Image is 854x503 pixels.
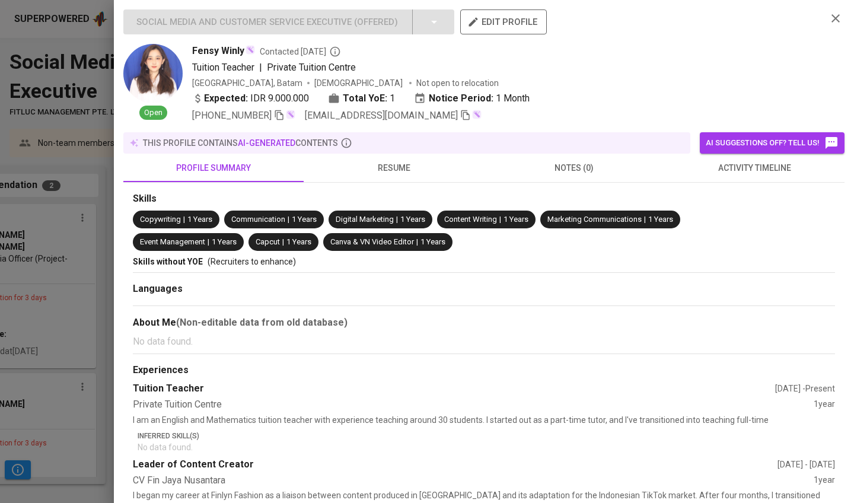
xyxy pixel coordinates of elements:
[775,383,835,394] div: [DATE] - Present
[204,91,248,106] b: Expected:
[133,316,835,330] div: About Me
[429,91,493,106] b: Notice Period:
[416,237,418,248] span: |
[192,110,272,121] span: [PHONE_NUMBER]
[123,44,183,103] img: 0841bee9e97ae7b06e94b7a279b317cf.jpg
[246,45,255,55] img: magic_wand.svg
[671,161,837,176] span: activity timeline
[414,91,530,106] div: 1 Month
[133,382,775,396] div: Tuition Teacher
[644,214,646,225] span: |
[133,364,835,377] div: Experiences
[311,161,477,176] span: resume
[491,161,657,176] span: notes (0)
[192,44,244,58] span: Fensy Winly
[420,237,445,246] span: 1 Years
[314,77,404,89] span: [DEMOGRAPHIC_DATA]
[138,431,835,441] p: Inferred Skill(s)
[140,215,181,224] span: Copywriting
[133,282,835,296] div: Languages
[192,62,254,73] span: Tuition Teacher
[133,335,835,349] p: No data found.
[700,132,845,154] button: AI suggestions off? Tell us!
[133,192,835,206] div: Skills
[460,9,547,34] button: edit profile
[187,215,212,224] span: 1 Years
[133,458,777,472] div: Leader of Content Creator
[176,317,348,328] b: (Non-editable data from old database)
[282,237,284,248] span: |
[330,237,414,246] span: Canva & VN Video Editor
[286,237,311,246] span: 1 Years
[444,215,497,224] span: Content Writing
[390,91,395,106] span: 1
[706,136,839,150] span: AI suggestions off? Tell us!
[305,110,458,121] span: [EMAIL_ADDRESS][DOMAIN_NAME]
[231,215,285,224] span: Communication
[140,237,205,246] span: Event Management
[292,215,317,224] span: 1 Years
[470,14,537,30] span: edit profile
[259,61,262,75] span: |
[648,215,673,224] span: 1 Years
[208,237,209,248] span: |
[133,398,814,412] div: Private Tuition Centre
[547,215,642,224] span: Marketing Communications
[139,107,167,119] span: Open
[133,474,814,488] div: CV Fin Jaya Nusantara
[336,215,394,224] span: Digital Marketing
[396,214,398,225] span: |
[133,257,203,266] span: Skills without YOE
[130,161,297,176] span: profile summary
[286,110,295,119] img: magic_wand.svg
[288,214,289,225] span: |
[238,138,295,148] span: AI-generated
[183,214,185,225] span: |
[416,77,499,89] p: Not open to relocation
[143,137,338,149] p: this profile contains contents
[499,214,501,225] span: |
[260,46,341,58] span: Contacted [DATE]
[138,441,835,453] p: No data found.
[504,215,528,224] span: 1 Years
[400,215,425,224] span: 1 Years
[256,237,280,246] span: Capcut
[267,62,356,73] span: Private Tuition Centre
[814,474,835,488] div: 1 year
[192,91,309,106] div: IDR 9.000.000
[777,459,835,470] div: [DATE] - [DATE]
[329,46,341,58] svg: By Batam recruiter
[192,77,302,89] div: [GEOGRAPHIC_DATA], Batam
[212,237,237,246] span: 1 Years
[814,398,835,412] div: 1 year
[472,110,482,119] img: magic_wand.svg
[208,257,296,266] span: (Recruiters to enhance)
[343,91,387,106] b: Total YoE:
[460,17,547,26] a: edit profile
[133,414,835,426] p: I am an English and Mathematics tuition teacher with experience teaching around 30 students. I st...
